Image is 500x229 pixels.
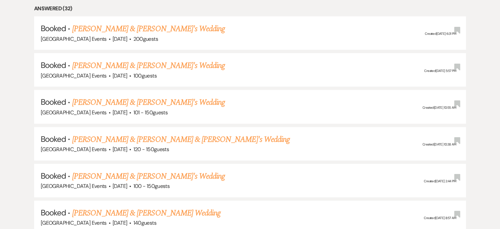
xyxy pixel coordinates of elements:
span: 200 guests [133,35,158,42]
span: [GEOGRAPHIC_DATA] Events [41,183,107,190]
span: Booked [41,171,66,181]
span: 140 guests [133,219,156,226]
span: Created: [DATE] 10:38 AM [423,142,456,146]
span: [GEOGRAPHIC_DATA] Events [41,109,107,116]
span: [DATE] [113,109,127,116]
span: Booked [41,134,66,144]
a: [PERSON_NAME] & [PERSON_NAME] Wedding [72,207,221,219]
span: [DATE] [113,72,127,79]
span: Created: [DATE] 5:57 PM [424,68,456,73]
span: Booked [41,60,66,70]
span: [GEOGRAPHIC_DATA] Events [41,219,107,226]
span: [DATE] [113,183,127,190]
span: 101 - 150 guests [133,109,168,116]
span: Created: [DATE] 10:55 AM [423,105,456,109]
li: Answered (32) [34,4,466,13]
a: [PERSON_NAME] & [PERSON_NAME]'s Wedding [72,23,225,35]
a: [PERSON_NAME] & [PERSON_NAME] & [PERSON_NAME]'s Wedding [72,134,290,145]
span: 120 - 150 guests [133,146,169,153]
span: Created: [DATE] 6:31 PM [425,31,456,36]
span: 100 - 150 guests [133,183,170,190]
span: 100 guests [133,72,157,79]
span: Created: [DATE] 8:57 AM [424,216,456,220]
span: [DATE] [113,35,127,42]
span: [DATE] [113,219,127,226]
span: Created: [DATE] 2:44 PM [424,179,456,183]
span: Booked [41,23,66,33]
a: [PERSON_NAME] & [PERSON_NAME]'s Wedding [72,170,225,182]
span: [GEOGRAPHIC_DATA] Events [41,146,107,153]
span: [GEOGRAPHIC_DATA] Events [41,35,107,42]
span: Booked [41,97,66,107]
span: [GEOGRAPHIC_DATA] Events [41,72,107,79]
span: Booked [41,207,66,218]
a: [PERSON_NAME] & [PERSON_NAME]'s Wedding [72,96,225,108]
a: [PERSON_NAME] & [PERSON_NAME]'s Wedding [72,60,225,72]
span: [DATE] [113,146,127,153]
